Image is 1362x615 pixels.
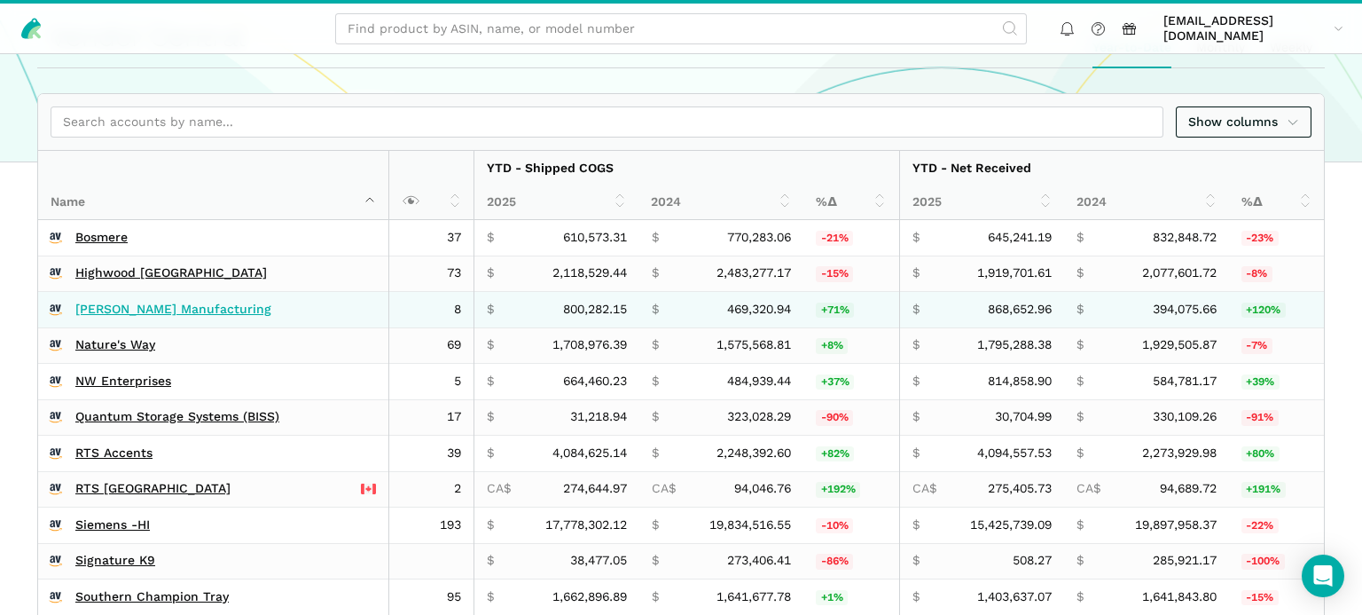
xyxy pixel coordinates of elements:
[1153,374,1217,390] span: 584,781.17
[912,374,920,390] span: $
[816,375,854,390] span: +37%
[734,481,791,497] span: 94,046.76
[487,589,494,605] span: $
[1229,327,1324,364] td: -6.96%
[1229,292,1324,328] td: 120.43%
[487,445,494,461] span: $
[652,445,659,461] span: $
[389,436,474,472] td: 39
[487,161,614,175] strong: YTD - Shipped COGS
[1241,446,1280,462] span: +80%
[389,508,474,544] td: 193
[75,517,150,533] a: Siemens -HI
[1302,555,1344,597] div: Open Intercom Messenger
[1241,266,1272,282] span: -8%
[1013,553,1052,569] span: 508.27
[1076,265,1084,281] span: $
[816,446,854,462] span: +82%
[803,399,899,436] td: -90.34%
[389,364,474,400] td: 5
[912,481,936,497] span: CA$
[816,303,854,319] span: +71%
[1229,364,1324,400] td: 39.34%
[487,302,494,318] span: $
[389,327,474,364] td: 69
[816,554,853,570] span: -86%
[899,185,1064,220] th: 2025: activate to sort column ascending
[912,517,920,533] span: $
[803,543,899,580] td: -85.93%
[487,553,494,569] span: $
[1241,410,1279,426] span: -91%
[912,589,920,605] span: $
[803,292,899,328] td: 70.52%
[570,409,627,425] span: 31,218.94
[1142,445,1217,461] span: 2,273,929.98
[487,409,494,425] span: $
[1176,106,1312,138] a: Show columns
[1064,185,1229,220] th: 2024: activate to sort column ascending
[389,399,474,436] td: 17
[816,266,853,282] span: -15%
[487,374,494,390] span: $
[563,374,627,390] span: 664,460.23
[652,230,659,246] span: $
[652,553,659,569] span: $
[1229,399,1324,436] td: -90.70%
[709,517,791,533] span: 19,834,516.55
[652,302,659,318] span: $
[803,185,899,220] th: %Δ: activate to sort column ascending
[1241,590,1279,606] span: -15%
[1241,554,1285,570] span: -100%
[1160,481,1217,497] span: 94,689.72
[1153,302,1217,318] span: 394,075.66
[652,409,659,425] span: $
[803,436,899,472] td: 81.67%
[1153,553,1217,569] span: 285,921.17
[1076,409,1084,425] span: $
[912,302,920,318] span: $
[716,445,791,461] span: 2,248,392.60
[1229,220,1324,256] td: -22.53%
[1076,517,1084,533] span: $
[51,106,1163,138] input: Search accounts by name...
[75,445,153,461] a: RTS Accents
[727,230,791,246] span: 770,283.06
[1229,471,1324,508] td: 190.85%
[570,553,627,569] span: 38,477.05
[75,553,155,569] a: Signature K9
[727,302,791,318] span: 469,320.94
[1153,409,1217,425] span: 330,109.26
[563,481,627,497] span: 274,644.97
[474,185,639,220] th: 2025: activate to sort column ascending
[977,265,1052,281] span: 1,919,701.61
[1076,481,1100,497] span: CA$
[75,265,267,281] a: Highwood [GEOGRAPHIC_DATA]
[652,337,659,353] span: $
[1076,445,1084,461] span: $
[1241,518,1279,534] span: -22%
[970,517,1052,533] span: 15,425,739.09
[727,553,791,569] span: 273,406.41
[361,481,377,497] img: 243-canada-6dcbff6b5ddfbc3d576af9e026b5d206327223395eaa30c1e22b34077c083801.svg
[75,302,271,318] a: [PERSON_NAME] Manufacturing
[1076,302,1084,318] span: $
[803,364,899,400] td: 37.02%
[1135,517,1217,533] span: 19,897,958.37
[912,230,920,246] span: $
[389,292,474,328] td: 8
[1142,337,1217,353] span: 1,929,505.87
[912,409,920,425] span: $
[727,409,791,425] span: 323,028.29
[716,265,791,281] span: 2,483,277.17
[652,589,659,605] span: $
[75,337,155,353] a: Nature's Way
[552,337,627,353] span: 1,708,976.39
[988,302,1052,318] span: 868,652.96
[652,517,659,533] span: $
[977,589,1052,605] span: 1,403,637.07
[816,518,853,534] span: -10%
[912,445,920,461] span: $
[1076,374,1084,390] span: $
[75,409,279,425] a: Quantum Storage Systems (BISS)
